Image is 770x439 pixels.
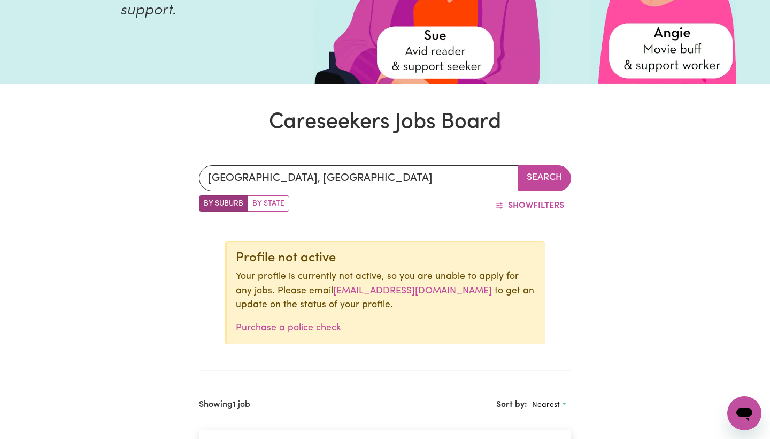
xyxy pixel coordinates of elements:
span: Sort by: [496,400,527,409]
label: Search by state [248,195,289,212]
iframe: Button to launch messaging window [727,396,761,430]
span: Show [508,201,533,210]
button: ShowFilters [488,195,571,216]
h2: Showing job [199,400,250,410]
a: Purchase a police check [236,323,341,332]
span: Nearest [532,401,560,409]
b: 1 [233,400,236,409]
button: Sort search results [527,397,571,413]
label: Search by suburb/post code [199,195,248,212]
div: Profile not active [236,251,536,266]
input: Enter a suburb or postcode [199,165,518,191]
button: Search [518,165,571,191]
p: Your profile is currently not active, so you are unable to apply for any jobs. Please email to ge... [236,270,536,312]
a: [EMAIL_ADDRESS][DOMAIN_NAME] [333,286,492,296]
